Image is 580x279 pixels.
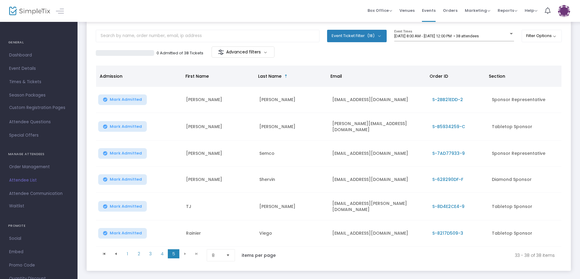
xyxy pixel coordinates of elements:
span: Waitlist [9,203,24,209]
span: Help [525,8,537,13]
span: Go to the first page [102,251,107,256]
span: Attendee Communication [9,190,68,198]
td: Tabletop Sponsor [488,193,561,220]
span: Section [489,73,505,79]
td: TJ [182,193,256,220]
span: Mark Admitted [110,124,142,129]
td: Tabletop Sponsor [488,113,561,141]
span: Venues [399,3,415,18]
td: Rainier [182,220,256,247]
td: [PERSON_NAME] [256,113,329,141]
span: Page 1 [122,249,133,258]
h4: GENERAL [8,36,69,49]
span: 8 [212,252,221,258]
p: 0 Admitted of 38 Tickets [157,50,203,56]
span: Reports [498,8,517,13]
td: [EMAIL_ADDRESS][DOMAIN_NAME] [329,141,428,167]
span: Mark Admitted [110,151,142,156]
td: [PERSON_NAME] [256,193,329,220]
button: Mark Admitted [98,201,147,212]
label: items per page [242,252,276,258]
span: Mark Admitted [110,231,142,236]
span: Email [330,73,342,79]
span: Last Name [258,73,281,79]
span: S-628290DF-F [432,176,463,182]
span: Page 2 [133,249,145,258]
td: [PERSON_NAME][EMAIL_ADDRESS][DOMAIN_NAME] [329,113,428,141]
span: Dashboard [9,51,68,59]
td: [PERSON_NAME] [256,87,329,113]
button: Mark Admitted [98,228,147,239]
span: Sortable [284,74,288,79]
td: Viego [256,220,329,247]
span: S-7AD77933-9 [432,150,465,156]
span: Special Offers [9,131,68,139]
span: S-B5934259-C [432,124,465,130]
span: Order Management [9,163,68,171]
span: Custom Registration Pages [9,105,65,111]
span: Events [422,3,436,18]
span: Promo Code [9,261,68,269]
td: Tabletop Sponsor [488,220,561,247]
span: Marketing [465,8,490,13]
td: [PERSON_NAME] [182,113,256,141]
td: Sponsor Representative [488,141,561,167]
td: Diamond Sponsor [488,167,561,193]
button: Event Ticket Filter(18) [327,30,387,42]
img: filter [218,49,224,55]
span: First Name [185,73,209,79]
span: Mark Admitted [110,204,142,209]
button: Mark Admitted [98,174,147,185]
button: Filter Options [522,30,562,42]
span: Page 4 [156,249,168,258]
button: Select [224,250,232,261]
span: Attendee Questions [9,118,68,126]
td: Semco [256,141,329,167]
td: [EMAIL_ADDRESS][DOMAIN_NAME] [329,167,428,193]
span: Times & Tickets [9,78,68,86]
span: S-8217D509-3 [432,230,463,236]
span: Attendee List [9,176,68,184]
span: Mark Admitted [110,97,142,102]
span: S-8D4E2CE4-9 [432,203,464,209]
span: Box Office [368,8,392,13]
span: Embed [9,248,68,256]
td: [PERSON_NAME] [182,141,256,167]
span: (18) [367,33,375,38]
m-button: Advanced filters [212,46,274,58]
td: [PERSON_NAME] [182,167,256,193]
td: [EMAIL_ADDRESS][DOMAIN_NAME] [329,87,428,113]
button: Mark Admitted [98,121,147,132]
input: Search by name, order number, email, ip address [96,30,319,42]
span: Go to the previous page [110,249,122,258]
span: Go to the first page [98,249,110,258]
span: [DATE] 8:00 AM - [DATE] 12:00 PM • 38 attendees [394,34,479,38]
span: Go to the previous page [113,251,118,256]
button: Mark Admitted [98,94,147,105]
td: [PERSON_NAME] [182,87,256,113]
td: Shervin [256,167,329,193]
td: [EMAIL_ADDRESS][DOMAIN_NAME] [329,220,428,247]
span: Event Details [9,65,68,73]
span: Social [9,235,68,243]
span: Page 5 [168,249,179,258]
td: [EMAIL_ADDRESS][PERSON_NAME][DOMAIN_NAME] [329,193,428,220]
h4: MANAGE ATTENDEES [8,148,69,160]
td: Sponsor Representative [488,87,561,113]
span: Admission [100,73,123,79]
span: Mark Admitted [110,177,142,182]
span: Season Packages [9,91,68,99]
span: S-2BB21EDD-2 [432,97,463,103]
div: Data table [96,66,561,247]
span: Order ID [430,73,448,79]
kendo-pager-info: 33 - 38 of 38 items [288,249,555,261]
span: Page 3 [145,249,156,258]
h4: PROMOTE [8,220,69,232]
span: Orders [443,3,457,18]
button: Mark Admitted [98,148,147,159]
